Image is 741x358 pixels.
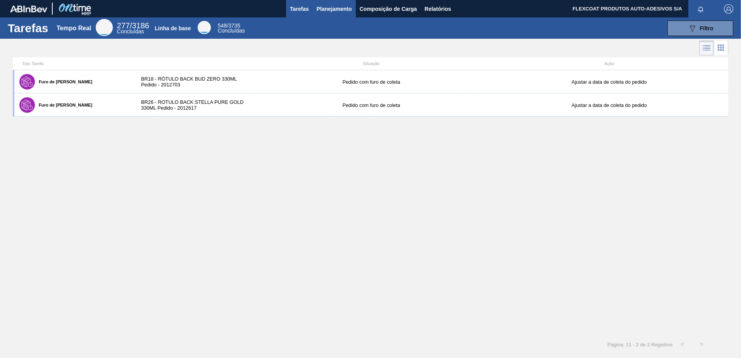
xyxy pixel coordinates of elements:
span: 1 - 2 de 2 Registros [629,342,672,348]
div: Linha de base [155,25,191,31]
span: Tarefas [290,4,309,14]
div: Tempo Real [57,25,91,32]
div: Pedido com furo de coleta [252,102,490,108]
div: BR26 - ROTULO BACK STELLA PURE GOLD 330ML Pedido - 2012617 [133,99,252,111]
span: Filtro [700,25,713,31]
img: Logout [724,4,733,14]
div: BR18 - RÓTULO BACK BUD ZERO 330ML Pedido - 2012703 [133,76,252,88]
div: Situação [252,61,490,66]
button: Notificações [688,3,713,14]
div: Tipo Tarefa [14,61,133,66]
span: Composição de Carga [360,4,417,14]
div: Ajustar a data de coleta do pedido [490,102,728,108]
span: Concluídas [117,28,144,34]
span: Página: 1 [607,342,629,348]
button: > [692,335,712,354]
font: 3186 [132,21,149,30]
font: 3735 [228,22,240,29]
span: Planejamento [317,4,352,14]
button: < [673,335,692,354]
div: Real Time [96,19,113,36]
label: Furo de [PERSON_NAME] [35,103,92,107]
span: / [117,21,149,30]
label: Furo de [PERSON_NAME] [35,79,92,84]
div: Ação [490,61,728,66]
div: Base Line [218,23,245,33]
span: Relatórios [425,4,451,14]
div: Visão em Lista [699,41,714,55]
div: Ajustar a data de coleta do pedido [490,79,728,85]
span: / [218,22,240,29]
span: 548 [218,22,227,29]
button: Filtro [667,21,733,36]
div: Visão em Cards [714,41,728,55]
div: Base Line [198,21,211,34]
img: TNhmsLtSVTkK8tSr43FrP2fwEKptu5GPRR3wAAAABJRU5ErkJggg== [10,5,47,12]
div: Real Time [117,22,149,34]
div: Pedido com furo de coleta [252,79,490,85]
span: Concluídas [218,28,245,34]
h1: Tarefas [8,24,48,33]
span: 277 [117,21,130,30]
